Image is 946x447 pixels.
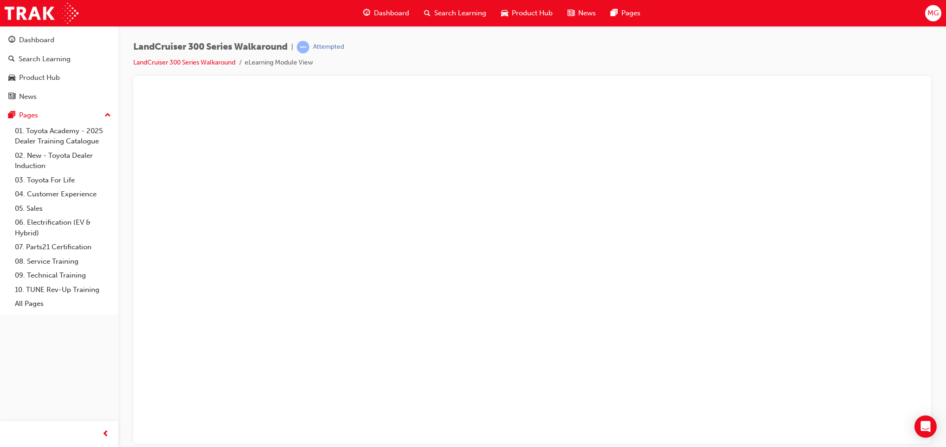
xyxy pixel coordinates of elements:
span: news-icon [8,93,15,101]
a: car-iconProduct Hub [494,4,560,23]
a: Dashboard [4,32,115,49]
span: guage-icon [8,36,15,45]
span: search-icon [424,7,431,19]
a: 05. Sales [11,201,115,216]
a: 06. Electrification (EV & Hybrid) [11,215,115,240]
span: up-icon [104,110,111,122]
button: Pages [4,107,115,124]
div: Dashboard [19,35,54,45]
a: Product Hub [4,69,115,86]
img: Trak [5,3,78,24]
span: MG [927,8,939,19]
button: MG [925,5,941,21]
li: eLearning Module View [245,58,313,68]
a: 01. Toyota Academy - 2025 Dealer Training Catalogue [11,124,115,149]
a: 08. Service Training [11,254,115,269]
span: News [578,8,596,19]
div: Product Hub [19,72,60,83]
a: All Pages [11,297,115,311]
span: pages-icon [8,111,15,120]
span: guage-icon [363,7,370,19]
div: News [19,91,37,102]
a: 09. Technical Training [11,268,115,283]
span: prev-icon [102,428,109,440]
span: learningRecordVerb_ATTEMPT-icon [297,41,309,53]
a: 10. TUNE Rev-Up Training [11,283,115,297]
span: search-icon [8,55,15,64]
a: Search Learning [4,51,115,68]
span: pages-icon [611,7,618,19]
span: car-icon [501,7,508,19]
a: 04. Customer Experience [11,187,115,201]
a: 07. Parts21 Certification [11,240,115,254]
a: 03. Toyota For Life [11,173,115,188]
a: search-iconSearch Learning [417,4,494,23]
button: DashboardSearch LearningProduct HubNews [4,30,115,107]
span: news-icon [568,7,574,19]
a: guage-iconDashboard [356,4,417,23]
a: news-iconNews [560,4,603,23]
div: Search Learning [19,54,71,65]
span: Dashboard [374,8,409,19]
div: Pages [19,110,38,121]
span: car-icon [8,74,15,82]
a: pages-iconPages [603,4,648,23]
a: 02. New - Toyota Dealer Induction [11,149,115,173]
div: Attempted [313,43,344,52]
span: Search Learning [434,8,486,19]
span: | [291,42,293,52]
a: LandCruiser 300 Series Walkaround [133,58,235,66]
span: Product Hub [512,8,553,19]
span: Pages [621,8,640,19]
span: LandCruiser 300 Series Walkaround [133,42,287,52]
div: Open Intercom Messenger [914,415,937,438]
a: News [4,88,115,105]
